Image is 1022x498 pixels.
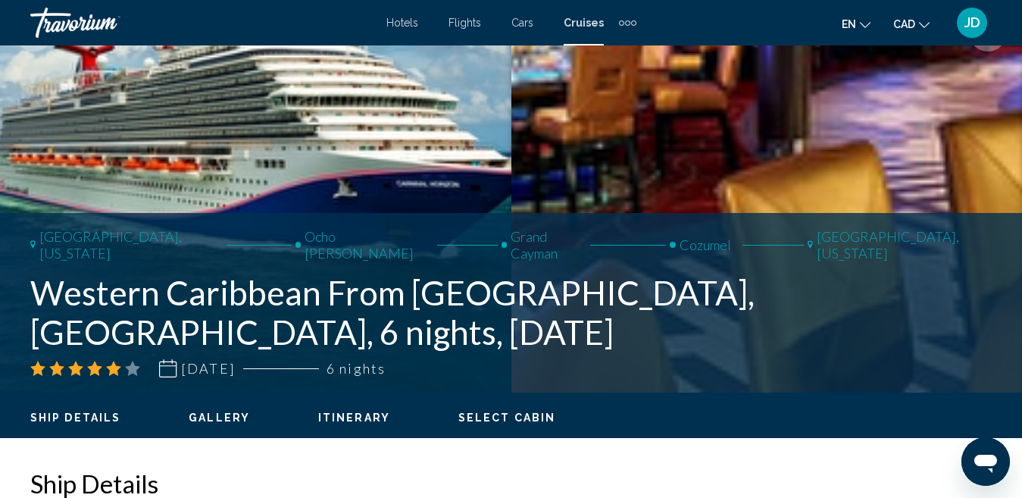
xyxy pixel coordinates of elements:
span: [GEOGRAPHIC_DATA], [US_STATE] [39,228,216,262]
h1: Western Caribbean From [GEOGRAPHIC_DATA],[GEOGRAPHIC_DATA], 6 nights, [DATE] [30,273,992,352]
a: Cars [511,17,533,29]
span: en [842,18,856,30]
span: JD [964,15,980,30]
button: Select Cabin [458,411,555,424]
span: Grand Cayman [511,228,579,262]
button: Ship Details [30,411,120,424]
button: User Menu [952,7,992,39]
button: Change currency [893,13,930,35]
span: [GEOGRAPHIC_DATA], [US_STATE] [817,228,992,262]
button: Change language [842,13,870,35]
a: Flights [448,17,481,29]
span: CAD [893,18,915,30]
button: Itinerary [318,411,390,424]
span: Cozumel [680,236,731,253]
span: [DATE] [181,360,236,377]
iframe: Button to launch messaging window [961,437,1010,486]
button: Gallery [189,411,250,424]
a: Travorium [30,8,371,38]
button: Extra navigation items [619,11,636,35]
a: Cruises [564,17,604,29]
span: Ocho [PERSON_NAME] [305,228,426,262]
span: 6 nights [327,360,386,377]
a: Hotels [386,17,418,29]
